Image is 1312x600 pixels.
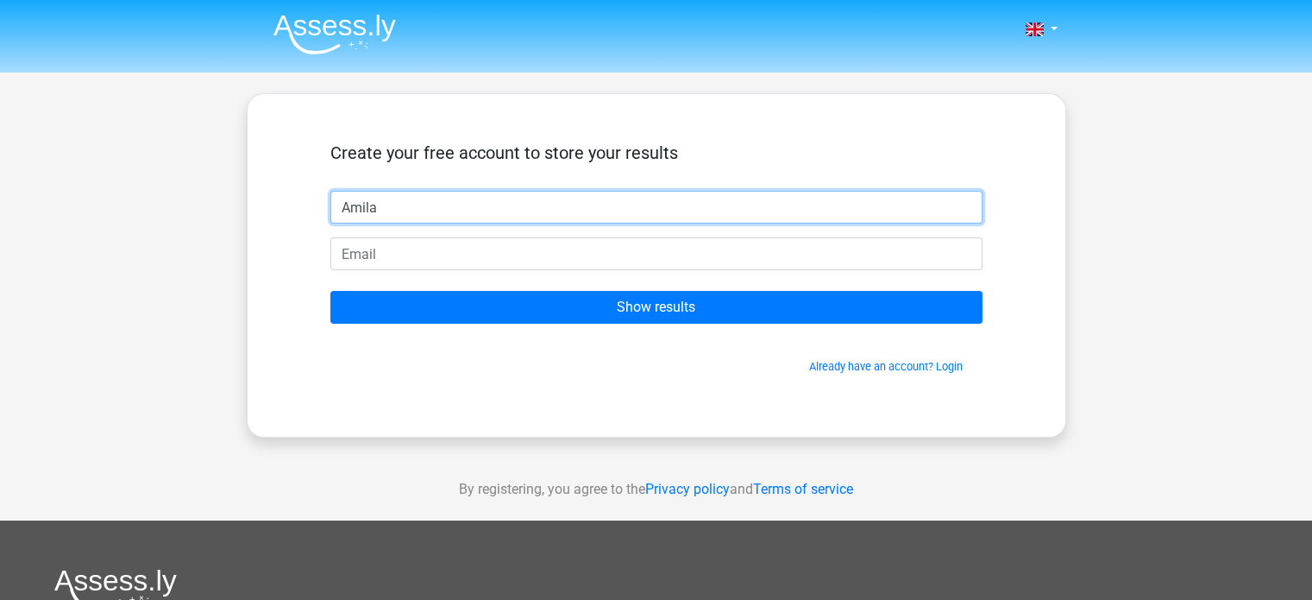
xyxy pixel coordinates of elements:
input: Show results [330,291,982,324]
h5: Create your free account to store your results [330,142,982,163]
img: Assessly [273,14,396,54]
a: Terms of service [753,481,853,497]
a: Already have an account? Login [809,360,963,373]
input: Email [330,237,982,270]
input: First name [330,191,982,224]
a: Privacy policy [645,481,730,497]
